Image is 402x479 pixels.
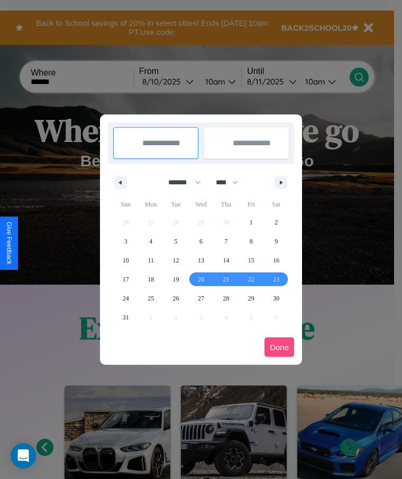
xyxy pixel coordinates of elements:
span: 10 [123,251,129,270]
span: 25 [148,289,154,308]
span: 12 [173,251,179,270]
button: Done [264,337,294,357]
span: 22 [248,270,254,289]
button: 1 [239,213,263,232]
button: 24 [113,289,138,308]
button: 2 [264,213,289,232]
span: 20 [198,270,204,289]
span: Fri [239,196,263,213]
button: 27 [188,289,213,308]
button: 26 [163,289,188,308]
span: 6 [199,232,203,251]
span: 1 [250,213,253,232]
button: 31 [113,308,138,327]
button: 21 [214,270,239,289]
button: 11 [138,251,163,270]
button: 20 [188,270,213,289]
span: 8 [250,232,253,251]
span: 23 [273,270,279,289]
button: 14 [214,251,239,270]
button: 9 [264,232,289,251]
span: 31 [123,308,129,327]
span: 14 [223,251,229,270]
span: 11 [148,251,154,270]
span: Tue [163,196,188,213]
span: 4 [149,232,152,251]
button: 8 [239,232,263,251]
button: 19 [163,270,188,289]
button: 12 [163,251,188,270]
button: 6 [188,232,213,251]
button: 18 [138,270,163,289]
button: 7 [214,232,239,251]
button: 23 [264,270,289,289]
button: 16 [264,251,289,270]
span: 9 [275,232,278,251]
button: 17 [113,270,138,289]
button: 22 [239,270,263,289]
span: 16 [273,251,279,270]
button: 4 [138,232,163,251]
span: 13 [198,251,204,270]
span: 3 [124,232,127,251]
span: Sat [264,196,289,213]
span: 15 [248,251,254,270]
button: 15 [239,251,263,270]
div: Open Intercom Messenger [11,443,36,468]
span: 19 [173,270,179,289]
span: 7 [224,232,227,251]
span: 2 [275,213,278,232]
span: 24 [123,289,129,308]
button: 3 [113,232,138,251]
button: 30 [264,289,289,308]
span: 29 [248,289,254,308]
button: 5 [163,232,188,251]
button: 28 [214,289,239,308]
span: 17 [123,270,129,289]
span: Wed [188,196,213,213]
span: 28 [223,289,229,308]
div: Give Feedback [5,222,13,265]
span: 18 [148,270,154,289]
button: 25 [138,289,163,308]
span: Mon [138,196,163,213]
button: 10 [113,251,138,270]
span: Thu [214,196,239,213]
button: 13 [188,251,213,270]
span: 30 [273,289,279,308]
span: Sun [113,196,138,213]
span: 26 [173,289,179,308]
button: 29 [239,289,263,308]
span: 21 [223,270,229,289]
span: 5 [175,232,178,251]
span: 27 [198,289,204,308]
